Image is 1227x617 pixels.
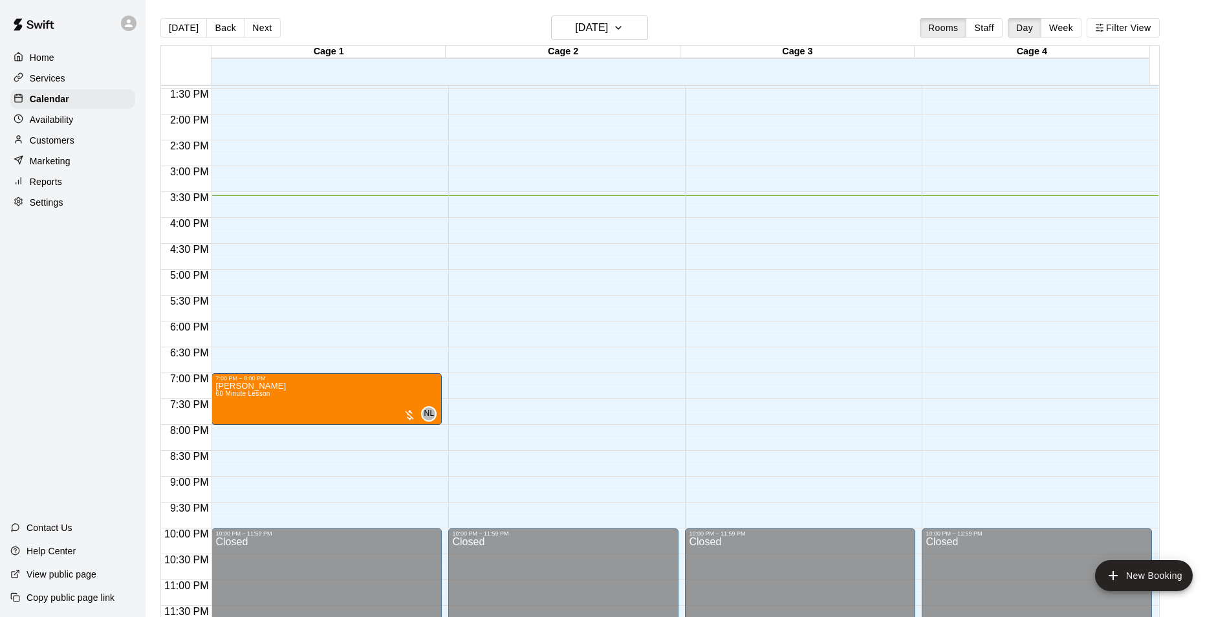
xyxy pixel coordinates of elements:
button: [DATE] [551,16,648,40]
a: Calendar [10,89,135,109]
a: Home [10,48,135,67]
span: 7:30 PM [167,399,212,410]
p: Services [30,72,65,85]
div: Cage 2 [446,46,680,58]
p: View public page [27,568,96,581]
p: Copy public page link [27,591,114,604]
span: 10:00 PM [161,528,212,539]
div: 10:00 PM – 11:59 PM [926,530,1148,537]
h6: [DATE] [575,19,608,37]
p: Settings [30,196,63,209]
p: Customers [30,134,74,147]
span: 7:00 PM [167,373,212,384]
div: Cage 3 [680,46,915,58]
span: 11:30 PM [161,606,212,617]
span: 1:30 PM [167,89,212,100]
p: Marketing [30,155,71,168]
div: 10:00 PM – 11:59 PM [452,530,675,537]
span: 6:00 PM [167,321,212,332]
button: Day [1008,18,1041,38]
span: 11:00 PM [161,580,212,591]
a: Customers [10,131,135,150]
div: Cage 1 [212,46,446,58]
p: Reports [30,175,62,188]
span: 2:00 PM [167,114,212,125]
span: 3:00 PM [167,166,212,177]
span: 3:30 PM [167,192,212,203]
button: Filter View [1087,18,1159,38]
button: Staff [966,18,1003,38]
p: Availability [30,113,74,126]
span: 4:00 PM [167,218,212,229]
div: 10:00 PM – 11:59 PM [215,530,438,537]
div: 7:00 PM – 8:00 PM: Giuseppe Macri [212,373,442,425]
div: 10:00 PM – 11:59 PM [689,530,911,537]
button: Week [1041,18,1081,38]
span: 9:30 PM [167,503,212,514]
span: 5:30 PM [167,296,212,307]
span: 5:00 PM [167,270,212,281]
a: Settings [10,193,135,212]
button: add [1095,560,1193,591]
a: Marketing [10,151,135,171]
button: Back [206,18,244,38]
p: Contact Us [27,521,72,534]
span: 4:30 PM [167,244,212,255]
span: 8:30 PM [167,451,212,462]
a: Services [10,69,135,88]
a: Availability [10,110,135,129]
a: Reports [10,172,135,191]
span: 60 Minute Lesson [215,390,270,397]
span: 10:30 PM [161,554,212,565]
span: Nic Luc [426,406,437,422]
p: Calendar [30,92,69,105]
button: Next [244,18,280,38]
p: Help Center [27,545,76,557]
button: Rooms [920,18,966,38]
button: [DATE] [160,18,207,38]
span: 8:00 PM [167,425,212,436]
div: Nic Luc [421,406,437,422]
span: 2:30 PM [167,140,212,151]
div: 7:00 PM – 8:00 PM [215,375,438,382]
div: Cage 4 [915,46,1149,58]
span: 6:30 PM [167,347,212,358]
span: NL [424,407,434,420]
span: 9:00 PM [167,477,212,488]
p: Home [30,51,54,64]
